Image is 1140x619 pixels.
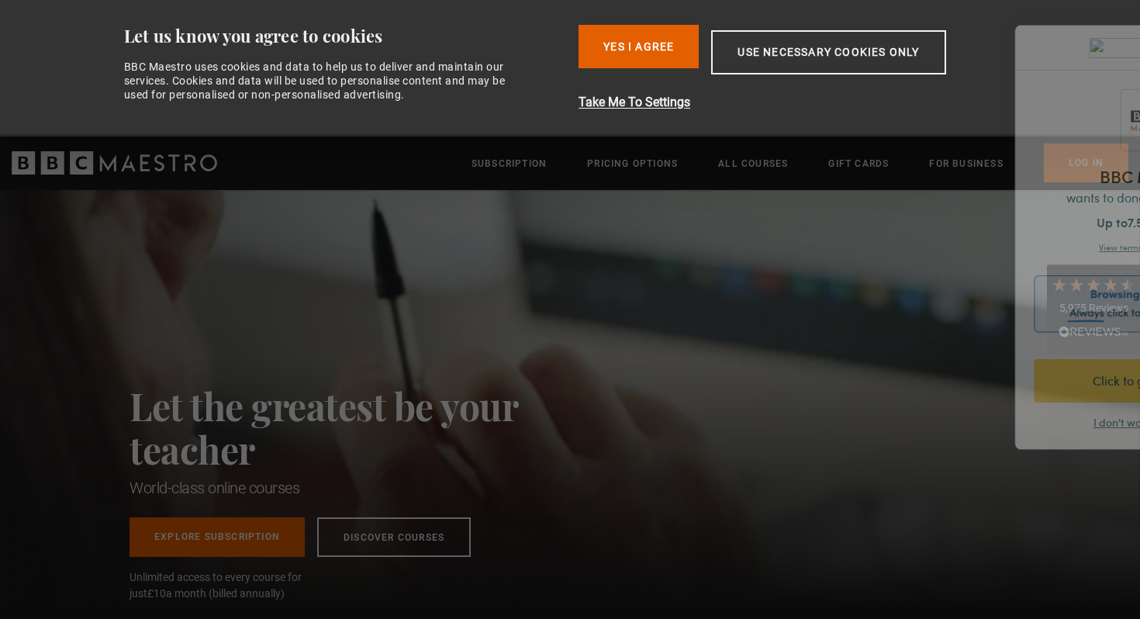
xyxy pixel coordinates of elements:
div: Let us know you agree to cookies [124,25,567,47]
a: Discover Courses [317,517,471,557]
a: All Courses [718,156,788,171]
a: For business [929,156,1003,171]
h1: World-class online courses [130,477,587,499]
a: Gift Cards [828,156,889,171]
button: Take Me To Settings [579,93,1028,112]
a: Pricing Options [587,156,678,171]
nav: Primary [472,144,1128,182]
a: Explore Subscription [130,517,305,557]
a: Subscription [472,156,547,171]
button: Use necessary cookies only [711,30,945,74]
button: Yes I Agree [579,25,699,68]
div: BBC Maestro uses cookies and data to help us to deliver and maintain our services. Cookies and da... [124,60,523,102]
h2: Let the greatest be your teacher [130,384,587,471]
svg: BBC Maestro [12,151,217,175]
